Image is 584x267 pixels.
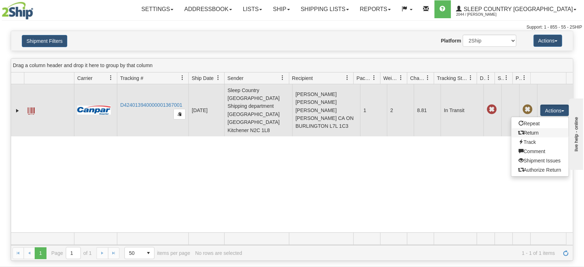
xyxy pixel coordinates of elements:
[188,84,224,136] td: [DATE]
[14,107,21,114] a: Expand
[212,72,224,84] a: Ship Date filter column settings
[66,247,80,259] input: Page 1
[511,137,569,147] a: Track
[173,109,186,120] button: Copy to clipboard
[292,75,313,82] span: Recipient
[176,72,188,84] a: Tracking # filter column settings
[522,105,533,115] span: Pickup Not Assigned
[480,75,486,82] span: Delivery Status
[456,11,510,18] span: 2044 / [PERSON_NAME]
[77,106,111,115] img: 14 - Canpar
[360,84,387,136] td: 1
[500,72,512,84] a: Shipment Issues filter column settings
[105,72,117,84] a: Carrier filter column settings
[465,72,477,84] a: Tracking Status filter column settings
[179,0,237,18] a: Addressbook
[51,247,92,259] span: Page of 1
[498,75,504,82] span: Shipment Issues
[487,105,497,115] span: Late
[511,147,569,156] a: Comment
[441,37,461,44] label: Platform
[422,72,434,84] a: Charge filter column settings
[143,247,154,259] span: select
[5,6,66,11] div: live help - online
[247,250,555,256] span: 1 - 1 of 1 items
[383,75,398,82] span: Weight
[511,119,569,128] a: Repeat
[227,75,244,82] span: Sender
[292,84,360,136] td: [PERSON_NAME] [PERSON_NAME] [PERSON_NAME] [PERSON_NAME] CA ON BURLINGTON L7L 1C3
[534,35,562,47] button: Actions
[368,72,380,84] a: Packages filter column settings
[124,247,154,259] span: Page sizes drop down
[2,2,33,20] img: logo2044.jpg
[120,75,143,82] span: Tracking #
[268,0,295,18] a: Ship
[354,0,396,18] a: Reports
[511,128,569,137] a: Return
[387,84,414,136] td: 2
[22,35,67,47] button: Shipment Filters
[410,75,425,82] span: Charge
[192,75,214,82] span: Ship Date
[414,84,441,136] td: 8.81
[341,72,353,84] a: Recipient filter column settings
[511,165,569,175] a: Authorize Return
[224,84,292,136] td: Sleep Country [GEOGRAPHIC_DATA] Shipping department [GEOGRAPHIC_DATA] [GEOGRAPHIC_DATA] Kitchener...
[441,84,484,136] td: In Transit
[124,247,190,259] span: items per page
[77,75,93,82] span: Carrier
[237,0,268,18] a: Lists
[395,72,407,84] a: Weight filter column settings
[540,105,569,116] button: Actions
[511,156,569,165] a: Shipment Issues
[35,247,46,259] span: Page 1
[129,250,138,257] span: 50
[518,72,530,84] a: Pickup Status filter column settings
[11,59,573,72] div: grid grouping header
[462,6,573,12] span: Sleep Country [GEOGRAPHIC_DATA]
[482,72,495,84] a: Delivery Status filter column settings
[568,97,583,170] iframe: chat widget
[28,104,35,116] a: Label
[516,75,522,82] span: Pickup Status
[136,0,179,18] a: Settings
[2,24,582,30] div: Support: 1 - 855 - 55 - 2SHIP
[437,75,468,82] span: Tracking Status
[195,250,242,256] div: No rows are selected
[120,102,182,108] a: D424013940000001367001
[295,0,354,18] a: Shipping lists
[277,72,289,84] a: Sender filter column settings
[357,75,372,82] span: Packages
[451,0,582,18] a: Sleep Country [GEOGRAPHIC_DATA] 2044 / [PERSON_NAME]
[560,247,571,259] a: Refresh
